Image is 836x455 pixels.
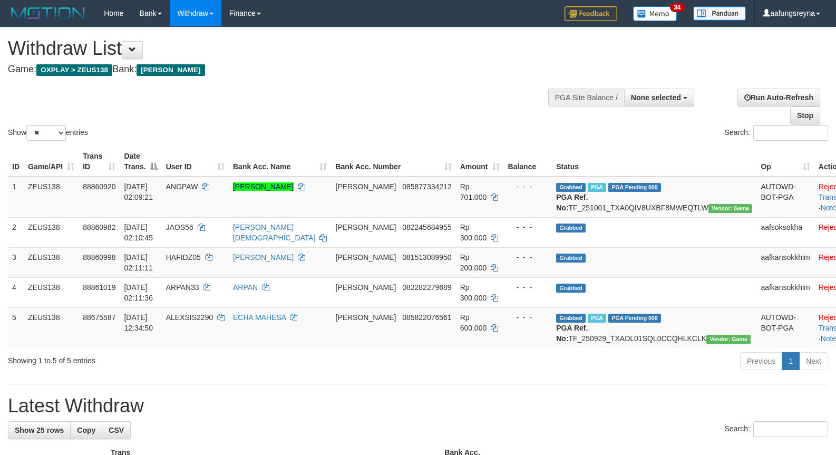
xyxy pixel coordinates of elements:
[552,307,756,348] td: TF_250929_TXADL01SQL0CCQHLKCLK
[162,147,229,177] th: User ID: activate to sort column ascending
[331,147,455,177] th: Bank Acc. Number: activate to sort column ascending
[402,283,451,292] span: Copy 082282279689 to clipboard
[608,183,661,192] span: PGA Pending
[120,147,161,177] th: Date Trans.: activate to sort column descending
[335,182,396,191] span: [PERSON_NAME]
[588,314,606,323] span: Marked by aafpengsreynich
[229,147,331,177] th: Bank Acc. Name: activate to sort column ascending
[83,182,115,191] span: 88860920
[233,313,286,322] a: ECHA MAHESA
[124,313,153,332] span: [DATE] 12:34:50
[83,283,115,292] span: 88861019
[8,125,88,141] label: Show entries
[233,253,294,262] a: [PERSON_NAME]
[556,224,586,233] span: Grabbed
[552,177,756,218] td: TF_251001_TXA0QIV8UXBF8MWEQTLW
[508,282,548,293] div: - - -
[166,313,213,322] span: ALEXSIS2290
[83,313,115,322] span: 88675587
[556,254,586,263] span: Grabbed
[556,193,588,212] b: PGA Ref. No:
[166,253,201,262] span: HAFIDZ05
[556,324,588,343] b: PGA Ref. No:
[335,223,396,231] span: [PERSON_NAME]
[508,312,548,323] div: - - -
[725,421,828,437] label: Search:
[24,277,79,307] td: ZEUS138
[460,283,487,302] span: Rp 300.000
[631,93,681,102] span: None selected
[725,125,828,141] label: Search:
[508,181,548,192] div: - - -
[552,147,756,177] th: Status
[8,307,24,348] td: 5
[24,307,79,348] td: ZEUS138
[8,147,24,177] th: ID
[24,217,79,247] td: ZEUS138
[77,426,95,434] span: Copy
[8,64,547,75] h4: Game: Bank:
[460,182,487,201] span: Rp 701.000
[740,352,782,370] a: Previous
[565,6,617,21] img: Feedback.jpg
[8,395,828,417] h1: Latest Withdraw
[624,89,694,107] button: None selected
[508,222,548,233] div: - - -
[670,3,684,12] span: 34
[753,421,828,437] input: Search:
[706,335,751,344] span: Vendor URL: https://trx31.1velocity.biz
[756,277,814,307] td: aafkansokkhim
[335,253,396,262] span: [PERSON_NAME]
[70,421,102,439] a: Copy
[402,182,451,191] span: Copy 085877334212 to clipboard
[79,147,120,177] th: Trans ID: activate to sort column ascending
[8,217,24,247] td: 2
[402,223,451,231] span: Copy 082245684955 to clipboard
[737,89,820,107] a: Run Auto-Refresh
[166,283,199,292] span: ARPAN33
[756,177,814,218] td: AUTOWD-BOT-PGA
[124,253,153,272] span: [DATE] 02:11:11
[8,177,24,218] td: 1
[8,247,24,277] td: 3
[102,421,131,439] a: CSV
[508,252,548,263] div: - - -
[556,183,586,192] span: Grabbed
[756,147,814,177] th: Op: activate to sort column ascending
[83,223,115,231] span: 88860982
[693,6,746,21] img: panduan.png
[588,183,606,192] span: Marked by aafkaynarin
[608,314,661,323] span: PGA Pending
[8,38,547,59] h1: Withdraw List
[8,277,24,307] td: 4
[335,313,396,322] span: [PERSON_NAME]
[460,313,487,332] span: Rp 600.000
[335,283,396,292] span: [PERSON_NAME]
[233,223,316,242] a: [PERSON_NAME][DEMOGRAPHIC_DATA]
[548,89,624,107] div: PGA Site Balance /
[8,351,341,366] div: Showing 1 to 5 of 5 entries
[8,5,88,21] img: MOTION_logo.png
[799,352,828,370] a: Next
[83,253,115,262] span: 88860998
[233,182,294,191] a: [PERSON_NAME]
[15,426,64,434] span: Show 25 rows
[456,147,504,177] th: Amount: activate to sort column ascending
[24,147,79,177] th: Game/API: activate to sort column ascending
[24,247,79,277] td: ZEUS138
[166,182,198,191] span: ANGPAW
[402,253,451,262] span: Copy 081513089950 to clipboard
[402,313,451,322] span: Copy 085822076561 to clipboard
[124,223,153,242] span: [DATE] 02:10:45
[109,426,124,434] span: CSV
[137,64,205,76] span: [PERSON_NAME]
[633,6,677,21] img: Button%20Memo.svg
[8,421,71,439] a: Show 25 rows
[124,182,153,201] span: [DATE] 02:09:21
[166,223,193,231] span: JAOS56
[124,283,153,302] span: [DATE] 02:11:36
[556,314,586,323] span: Grabbed
[24,177,79,218] td: ZEUS138
[756,247,814,277] td: aafkansokkhim
[753,125,828,141] input: Search:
